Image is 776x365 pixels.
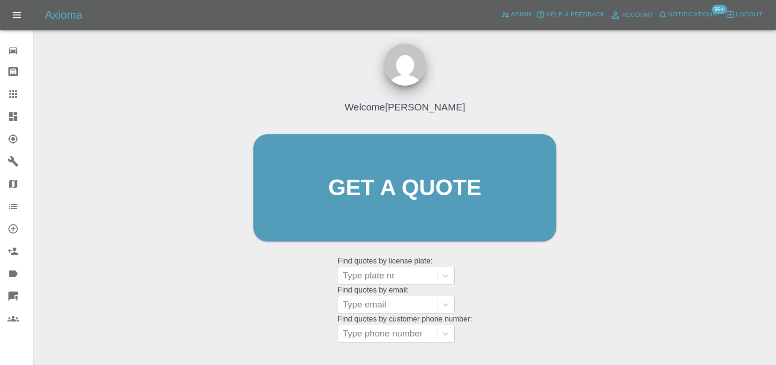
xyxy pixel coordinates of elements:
span: Admin [511,9,532,20]
span: Help & Feedback [546,9,605,20]
button: Notifications [656,7,719,22]
button: Logout [723,7,765,22]
a: Account [607,7,656,22]
h4: Welcome [PERSON_NAME] [345,100,465,114]
button: Open drawer [6,4,28,26]
grid: Find quotes by customer phone number: [338,315,472,343]
span: 99+ [712,5,727,14]
a: Get a quote [253,134,556,241]
grid: Find quotes by license plate: [338,257,472,285]
grid: Find quotes by email: [338,286,472,314]
h5: Axioma [45,7,82,22]
span: Logout [736,9,762,20]
span: Account [622,10,653,21]
img: ... [384,44,426,86]
button: Help & Feedback [533,7,607,22]
span: Notifications [668,9,717,20]
a: Admin [498,7,534,22]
